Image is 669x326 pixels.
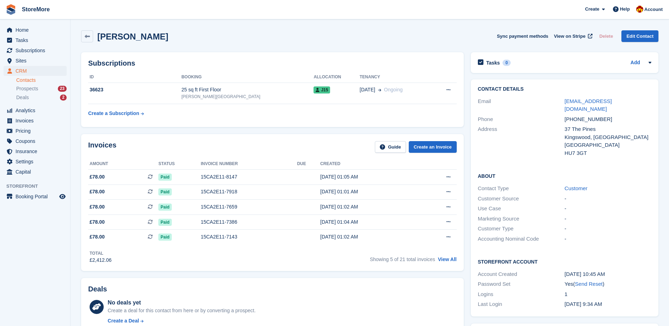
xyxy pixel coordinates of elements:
div: Customer Source [478,195,565,203]
div: [DATE] 01:02 AM [320,203,418,211]
span: Account [644,6,663,13]
span: Storefront [6,183,70,190]
span: Insurance [16,146,58,156]
div: Marketing Source [478,215,565,223]
span: £78.00 [90,233,105,241]
a: Create a Deal [108,317,255,325]
div: Logins [478,290,565,298]
div: 15CA2E11-7386 [201,218,297,226]
div: 15CA2E11-7659 [201,203,297,211]
div: Accounting Nominal Code [478,235,565,243]
a: menu [4,35,67,45]
div: Kingswood, [GEOGRAPHIC_DATA] [565,133,651,141]
div: [PERSON_NAME][GEOGRAPHIC_DATA] [181,93,314,100]
div: Create a deal for this contact from here or by converting a prospect. [108,307,255,314]
a: Edit Contact [621,30,658,42]
th: Created [320,158,418,170]
span: Settings [16,157,58,167]
a: menu [4,136,67,146]
div: Last Login [478,300,565,308]
a: Deals 2 [16,94,67,101]
a: menu [4,56,67,66]
a: Send Reset [575,281,602,287]
th: Tenancy [360,72,432,83]
time: 2024-03-30 09:34:25 UTC [565,301,602,307]
span: Prospects [16,85,38,92]
div: Yes [565,280,651,288]
div: £2,412.06 [90,256,111,264]
span: Analytics [16,105,58,115]
div: [DATE] 01:05 AM [320,173,418,181]
a: StoreMore [19,4,53,15]
div: [GEOGRAPHIC_DATA] [565,141,651,149]
th: Due [297,158,320,170]
div: 37 The Pines [565,125,651,133]
a: Create a Subscription [88,107,144,120]
a: [EMAIL_ADDRESS][DOMAIN_NAME] [565,98,612,112]
span: £78.00 [90,173,105,181]
span: Coupons [16,136,58,146]
a: View All [438,256,457,262]
div: 23 [58,86,67,92]
span: Create [585,6,599,13]
div: 15CA2E11-8147 [201,173,297,181]
span: Paid [158,219,171,226]
div: No deals yet [108,298,255,307]
div: 36623 [88,86,181,93]
a: menu [4,157,67,167]
a: menu [4,25,67,35]
span: View on Stripe [554,33,585,40]
div: - [565,225,651,233]
div: 25 sq ft First Floor [181,86,314,93]
div: 15CA2E11-7143 [201,233,297,241]
h2: Subscriptions [88,59,457,67]
div: - [565,235,651,243]
div: Use Case [478,205,565,213]
a: Customer [565,185,588,191]
div: 0 [503,60,511,66]
div: [PHONE_NUMBER] [565,115,651,123]
span: Tasks [16,35,58,45]
div: Create a Subscription [88,110,139,117]
button: Sync payment methods [497,30,548,42]
a: Create an Invoice [409,141,457,153]
div: 1 [565,290,651,298]
div: - [565,195,651,203]
span: Subscriptions [16,46,58,55]
span: Pricing [16,126,58,136]
span: £78.00 [90,203,105,211]
div: Total [90,250,111,256]
a: menu [4,116,67,126]
span: Deals [16,94,29,101]
span: Paid [158,174,171,181]
button: Delete [596,30,616,42]
h2: Contact Details [478,86,651,92]
span: J15 [314,86,330,93]
th: Amount [88,158,158,170]
img: stora-icon-8386f47178a22dfd0bd8f6a31ec36ba5ce8667c1dd55bd0f319d3a0aa187defe.svg [6,4,16,15]
h2: Tasks [486,60,500,66]
span: Paid [158,188,171,195]
span: CRM [16,66,58,76]
img: Store More Team [636,6,643,13]
span: Help [620,6,630,13]
a: menu [4,126,67,136]
div: Create a Deal [108,317,139,325]
div: Address [478,125,565,157]
th: Status [158,158,201,170]
div: [DATE] 01:04 AM [320,218,418,226]
h2: Deals [88,285,107,293]
a: Add [631,59,640,67]
div: Customer Type [478,225,565,233]
a: menu [4,105,67,115]
a: menu [4,146,67,156]
h2: [PERSON_NAME] [97,32,168,41]
span: Capital [16,167,58,177]
h2: Storefront Account [478,258,651,265]
span: ( ) [573,281,604,287]
div: [DATE] 01:01 AM [320,188,418,195]
span: Booking Portal [16,192,58,201]
div: 15CA2E11-7918 [201,188,297,195]
div: Account Created [478,270,565,278]
div: Email [478,97,565,113]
